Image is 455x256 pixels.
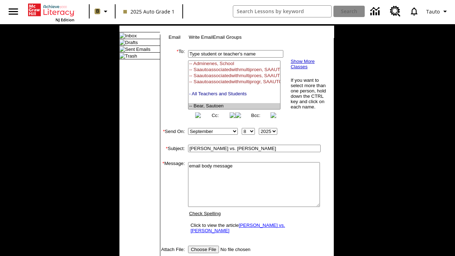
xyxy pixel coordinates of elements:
[125,33,137,38] a: Inbox
[213,34,242,40] a: Email Groups
[119,39,125,45] img: folder_icon.gif
[123,8,175,15] span: 2025 Auto Grade 1
[230,112,235,118] img: button_right.png
[189,211,221,216] a: Check Spelling
[96,7,99,16] span: B
[160,154,167,161] img: spacer.gif
[160,49,185,119] td: To:
[119,53,125,59] img: folder_icon.gif
[188,67,280,73] option: -- Saautoassociatedwithmultiproen, SAAUTOASSOCIATEDWITHMULTIPROGRAMEN
[405,2,423,21] a: Notifications
[160,237,167,244] img: spacer.gif
[188,61,280,67] option: -- Adminenes, School
[271,112,276,118] img: button_right.png
[188,79,280,85] option: -- Saautoassociatedwithmultiprogr, SAAUTOASSOCIATEDWITHMULTIPROGRAMCLA
[125,53,137,59] a: Trash
[233,6,331,17] input: search field
[185,82,187,86] img: spacer.gif
[191,223,285,233] a: [PERSON_NAME] vs. [PERSON_NAME]
[188,73,280,79] option: -- Saautoassociatedwithmultiproes, SAAUTOASSOCIATEDWITHMULTIPROGRAMES
[188,91,280,97] option: - All Teachers and Students
[160,143,185,154] td: Subject:
[426,8,440,15] span: Tauto
[366,2,386,21] a: Data Center
[290,77,328,110] td: If you want to select more than one person, hold down the CTRL key and click on each name.
[119,46,125,52] img: folder_icon.gif
[125,47,150,52] a: Sent Emails
[160,127,185,136] td: Send On:
[28,2,74,22] div: Home
[423,5,452,18] button: Profile/Settings
[235,112,241,118] img: button_left.png
[291,59,315,69] a: Show More Classes
[212,113,219,118] a: Cc:
[119,33,125,38] img: folder_icon.gif
[160,161,185,237] td: Message:
[168,34,180,40] a: Email
[195,112,201,118] img: button_left.png
[3,1,24,22] button: Open side menu
[160,119,167,127] img: spacer.gif
[386,2,405,21] a: Resource Center, Will open in new tab
[189,221,319,235] td: Click to view the article
[125,40,138,45] a: Drafts
[55,17,74,22] span: NJ Edition
[251,113,261,118] a: Bcc:
[188,103,280,109] option: -- Bear, Sautoen
[92,5,113,18] button: Boost Class color is light brown. Change class color
[189,34,213,40] a: Write Email
[160,136,167,143] img: spacer.gif
[160,244,185,255] td: Attach File:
